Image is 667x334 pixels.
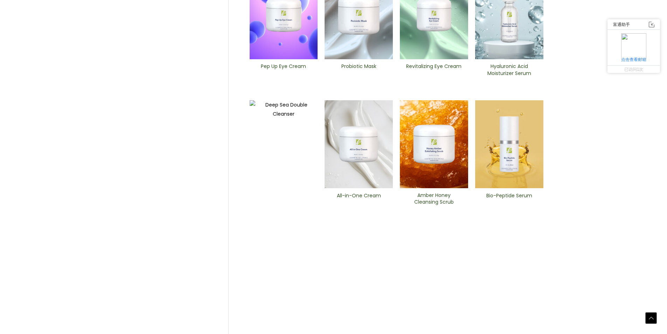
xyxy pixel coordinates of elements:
[406,192,462,208] a: Amber Honey Cleansing Scrub
[331,192,387,208] a: All-in-One ​Cream
[481,192,537,206] h2: Bio-Peptide ​Serum
[255,63,312,79] a: Pep Up Eye Cream
[621,57,646,62] a: 点击查看邮箱
[331,192,387,206] h2: All-in-One ​Cream
[325,100,393,189] img: All In One Cream
[475,100,543,189] img: Bio-Peptide ​Serum
[331,63,387,76] h2: Probiotic Mask
[400,100,468,188] img: Amber Honey Cleansing Scrub
[406,63,462,76] h2: Revitalizing ​Eye Cream
[481,63,537,76] h2: Hyaluronic Acid Moisturizer Serum
[613,22,630,27] div: 富通助手
[406,192,462,205] h2: Amber Honey Cleansing Scrub
[481,192,537,208] a: Bio-Peptide ​Serum
[406,63,462,79] a: Revitalizing ​Eye Cream
[607,65,660,73] div: 已访问1次
[255,63,312,76] h2: Pep Up Eye Cream
[331,63,387,79] a: Probiotic Mask
[481,63,537,79] a: Hyaluronic Acid Moisturizer Serum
